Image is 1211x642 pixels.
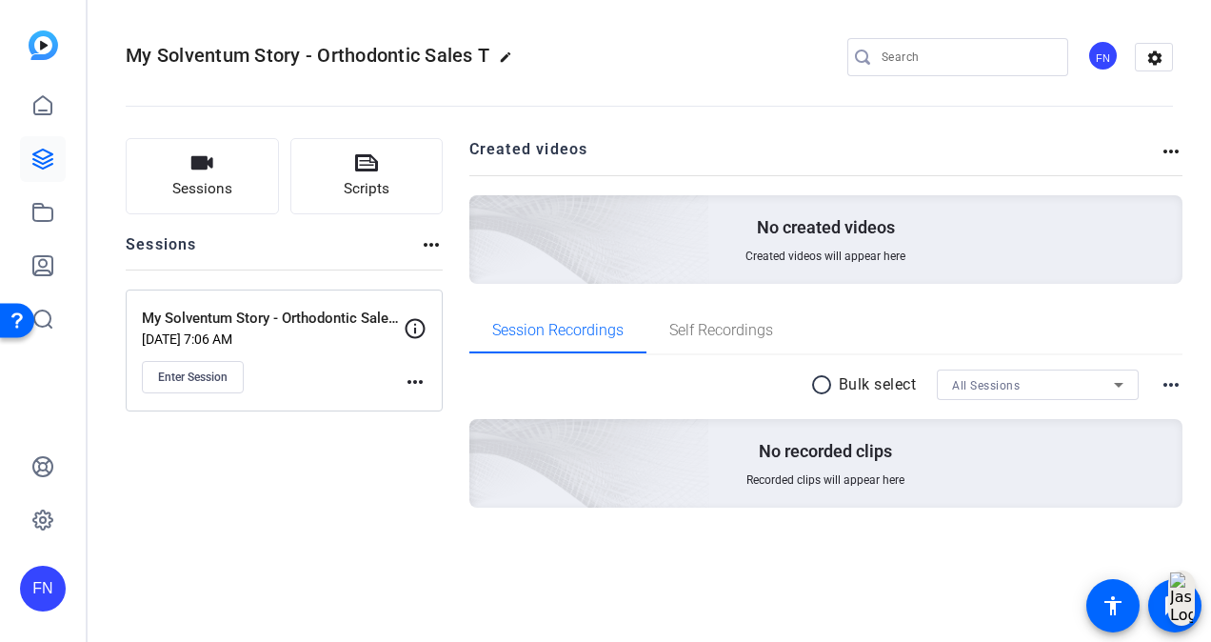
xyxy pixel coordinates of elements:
div: FN [1087,40,1119,71]
mat-icon: more_horiz [420,233,443,256]
span: All Sessions [952,379,1020,392]
p: No created videos [757,216,895,239]
span: Enter Session [158,370,228,385]
h2: Created videos [469,138,1161,175]
mat-icon: message [1163,594,1186,617]
p: My Solventum Story - Orthodontic Sales Training Group 1 [142,308,404,330]
span: Scripts [344,178,389,200]
mat-icon: radio_button_unchecked [810,373,839,396]
mat-icon: edit [499,50,522,73]
h2: Sessions [126,233,197,270]
mat-icon: more_horiz [404,371,427,393]
span: My Solventum Story - Orthodontic Sales T [126,44,489,67]
p: No recorded clips [759,440,892,463]
mat-icon: accessibility [1102,594,1124,617]
img: Creted videos background [256,7,710,420]
mat-icon: settings [1136,44,1174,72]
span: Sessions [172,178,232,200]
mat-icon: more_horiz [1160,140,1182,163]
span: Created videos will appear here [745,249,905,264]
span: Recorded clips will appear here [746,472,904,488]
div: FN [20,566,66,612]
button: Sessions [126,138,279,214]
input: Search [882,46,1053,69]
img: blue-gradient.svg [29,30,58,60]
ngx-avatar: Fiona Nath [1087,40,1121,73]
button: Enter Session [142,361,244,393]
mat-icon: more_horiz [1160,373,1182,396]
span: Self Recordings [669,323,773,338]
span: Session Recordings [492,323,624,338]
p: Bulk select [839,373,917,396]
button: Scripts [290,138,444,214]
p: [DATE] 7:06 AM [142,331,404,347]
